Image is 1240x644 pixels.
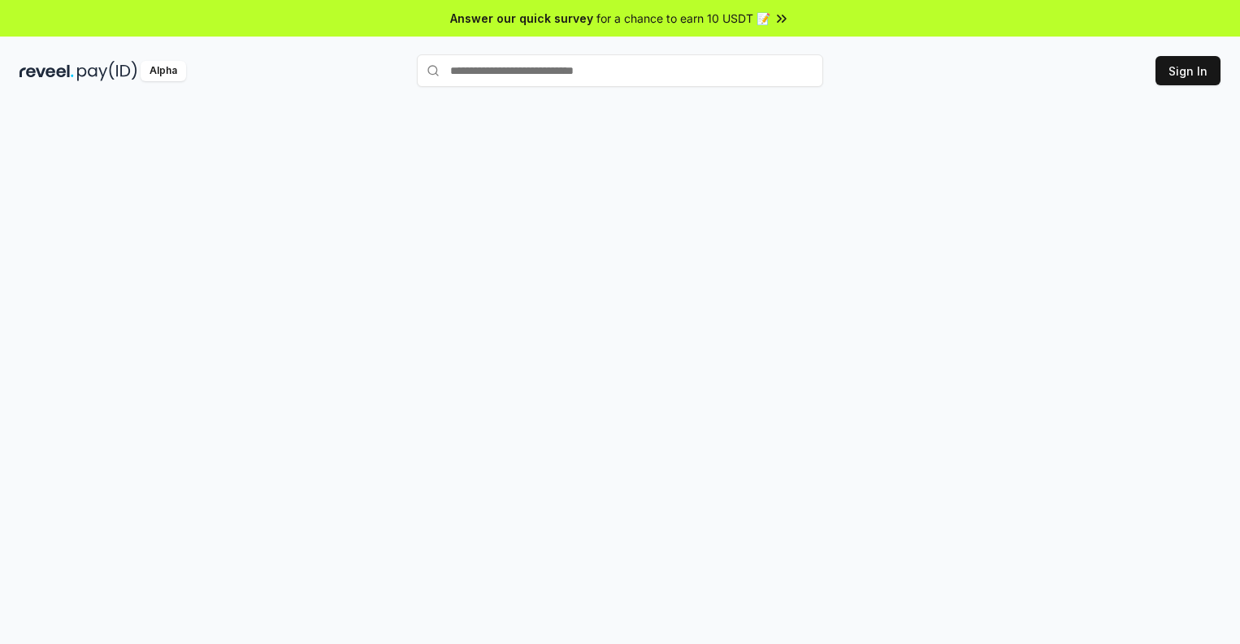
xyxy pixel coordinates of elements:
[141,61,186,81] div: Alpha
[20,61,74,81] img: reveel_dark
[596,10,770,27] span: for a chance to earn 10 USDT 📝
[450,10,593,27] span: Answer our quick survey
[77,61,137,81] img: pay_id
[1155,56,1220,85] button: Sign In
